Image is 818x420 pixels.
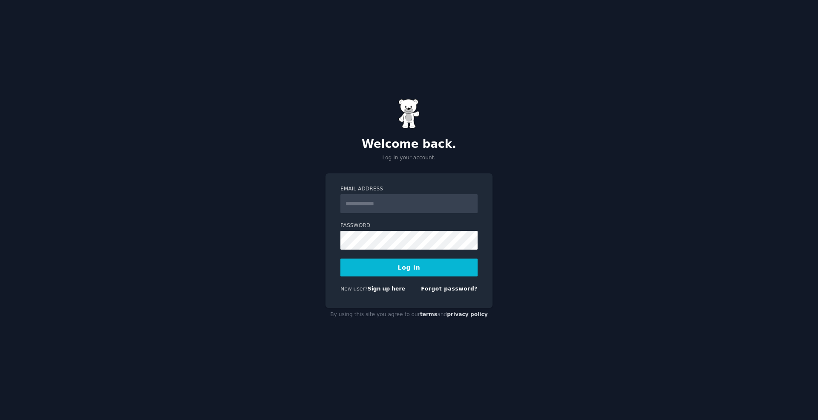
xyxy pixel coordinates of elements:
a: terms [420,311,437,317]
img: Gummy Bear [398,99,420,129]
a: Sign up here [368,286,405,292]
label: Email Address [340,185,478,193]
label: Password [340,222,478,230]
a: Forgot password? [421,286,478,292]
h2: Welcome back. [325,138,493,151]
p: Log in your account. [325,154,493,162]
button: Log In [340,259,478,276]
span: New user? [340,286,368,292]
div: By using this site you agree to our and [325,308,493,322]
a: privacy policy [447,311,488,317]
